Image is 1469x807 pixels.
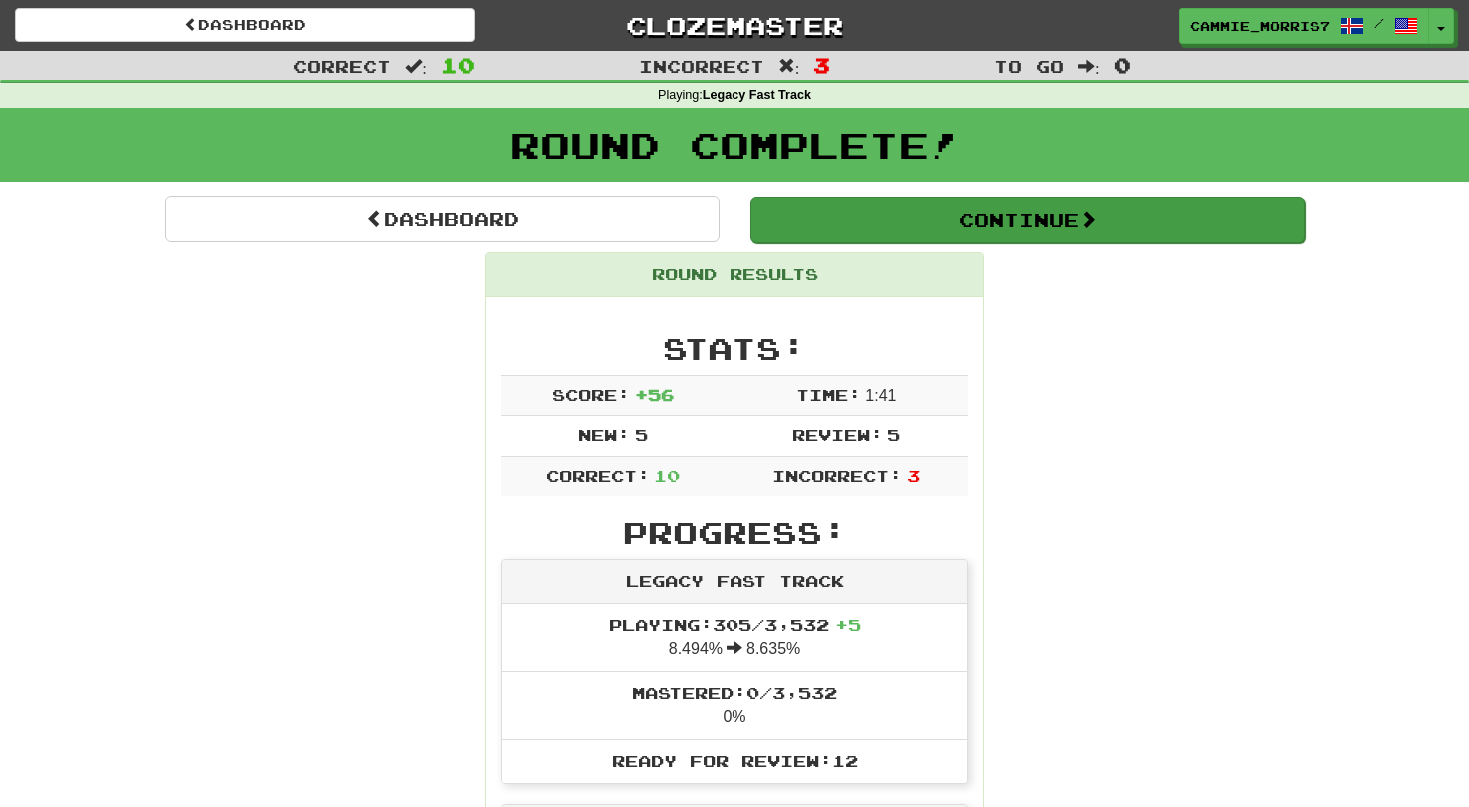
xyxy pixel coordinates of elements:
[609,615,861,634] span: Playing: 305 / 3,532
[772,466,902,485] span: Incorrect:
[778,58,800,75] span: :
[501,332,968,365] h2: Stats:
[887,425,900,444] span: 5
[703,88,811,102] strong: Legacy Fast Track
[750,197,1305,243] button: Continue
[441,53,475,77] span: 10
[835,615,861,634] span: + 5
[486,253,983,297] div: Round Results
[1114,53,1131,77] span: 0
[552,385,630,403] span: Score:
[639,56,764,76] span: Incorrect
[1179,8,1429,44] a: cammie_morris7 /
[654,466,680,485] span: 10
[612,751,858,770] span: Ready for Review: 12
[994,56,1064,76] span: To go
[546,466,650,485] span: Correct:
[1190,17,1330,35] span: cammie_morris7
[635,425,648,444] span: 5
[796,385,861,403] span: Time:
[1374,16,1384,30] span: /
[578,425,630,444] span: New:
[505,8,964,43] a: Clozemaster
[165,196,720,242] a: Dashboard
[635,385,674,403] span: + 56
[502,671,967,740] li: 0%
[1078,58,1100,75] span: :
[865,387,896,403] span: 1 : 41
[813,53,830,77] span: 3
[501,516,968,549] h2: Progress:
[502,560,967,604] div: Legacy Fast Track
[15,8,475,42] a: Dashboard
[502,604,967,672] li: 8.494% 8.635%
[293,56,391,76] span: Correct
[907,466,920,485] span: 3
[7,125,1462,165] h1: Round Complete!
[792,425,883,444] span: Review:
[405,58,427,75] span: :
[632,683,837,702] span: Mastered: 0 / 3,532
